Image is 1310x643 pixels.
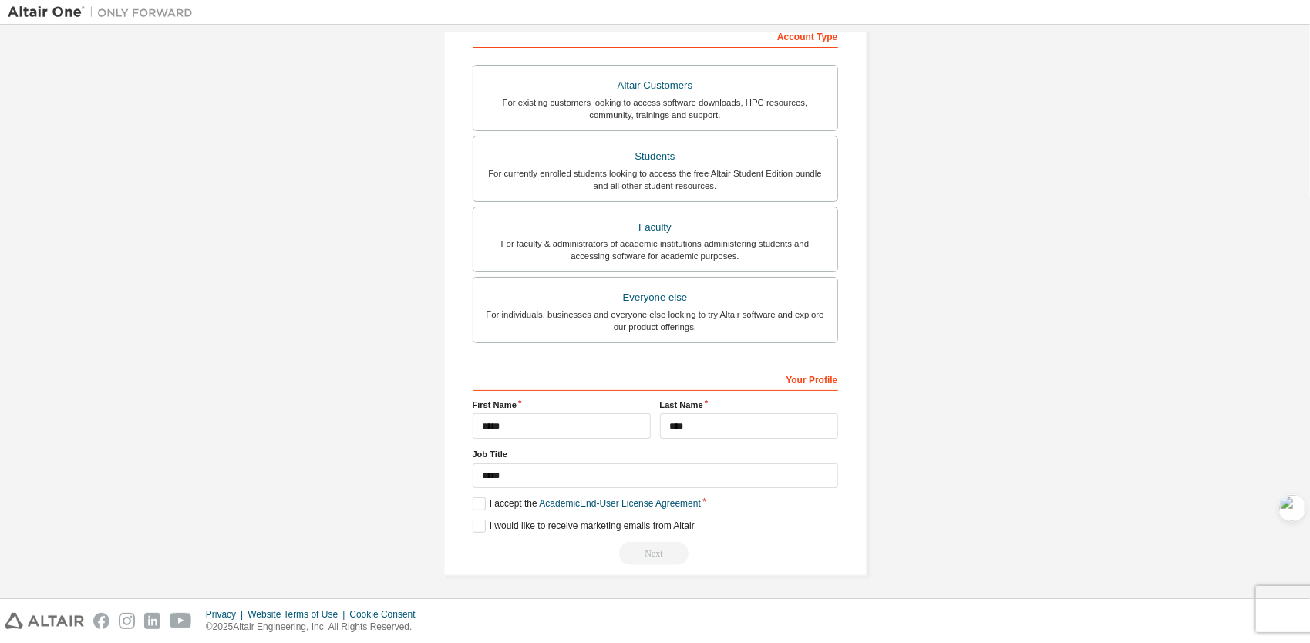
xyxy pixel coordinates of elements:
img: altair_logo.svg [5,613,84,629]
label: First Name [473,399,651,411]
div: Faculty [483,217,828,238]
img: Altair One [8,5,200,20]
div: For faculty & administrators of academic institutions administering students and accessing softwa... [483,237,828,262]
label: Job Title [473,448,838,460]
div: Students [483,146,828,167]
div: For existing customers looking to access software downloads, HPC resources, community, trainings ... [483,96,828,121]
div: Privacy [206,608,248,621]
div: Your Profile [473,366,838,391]
img: instagram.svg [119,613,135,629]
p: © 2025 Altair Engineering, Inc. All Rights Reserved. [206,621,425,634]
img: facebook.svg [93,613,109,629]
div: Account Type [473,23,838,48]
div: For individuals, businesses and everyone else looking to try Altair software and explore our prod... [483,308,828,333]
label: I would like to receive marketing emails from Altair [473,520,695,533]
a: Academic End-User License Agreement [540,498,701,509]
div: Cookie Consent [349,608,424,621]
img: youtube.svg [170,613,192,629]
img: linkedin.svg [144,613,160,629]
label: Last Name [660,399,838,411]
div: Website Terms of Use [248,608,349,621]
div: Everyone else [483,287,828,308]
div: Altair Customers [483,75,828,96]
div: For currently enrolled students looking to access the free Altair Student Edition bundle and all ... [483,167,828,192]
label: I accept the [473,497,701,510]
div: Read and acccept EULA to continue [473,542,838,565]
